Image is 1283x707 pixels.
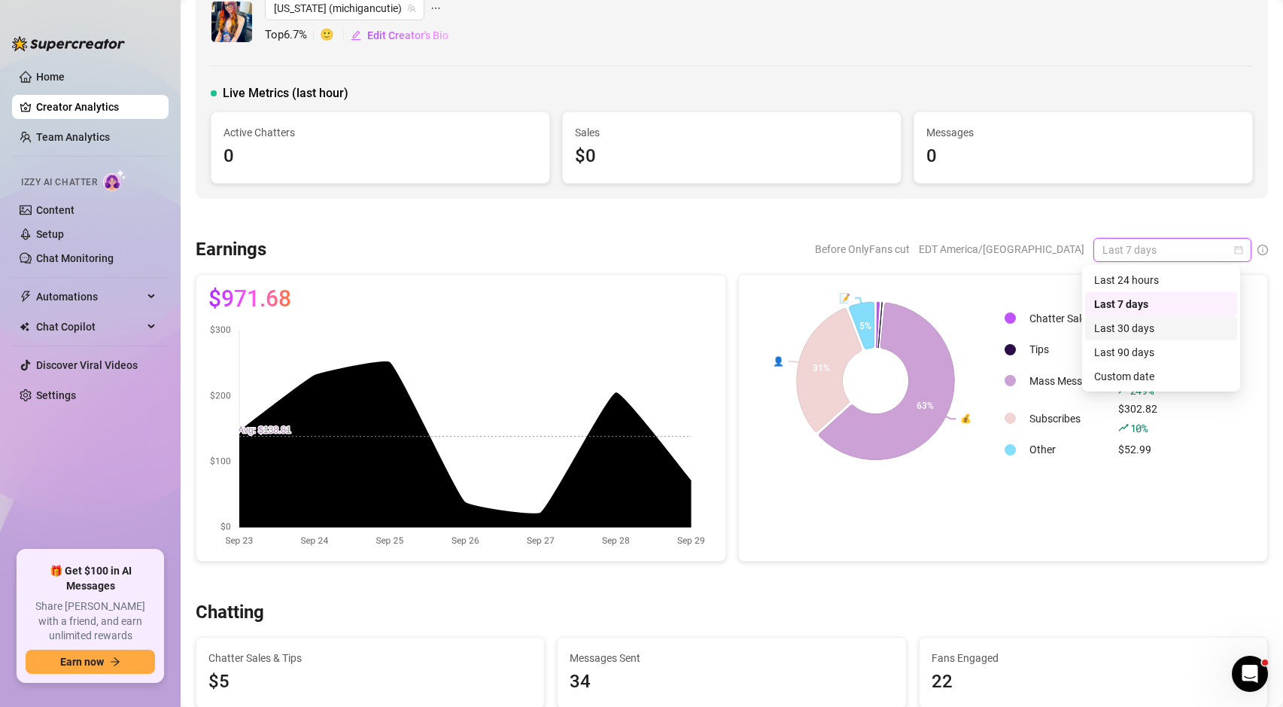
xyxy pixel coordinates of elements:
div: Custom date [1085,364,1237,389]
span: $5 [208,668,532,696]
span: $971.68 [208,287,291,311]
span: Live Metrics (last hour) [223,84,348,102]
div: Last 24 hours [1094,272,1228,288]
text: 👤 [772,355,783,367]
span: Chat Copilot [36,315,143,339]
div: Last 7 days [1085,292,1237,316]
div: 34 [570,668,893,696]
a: Discover Viral Videos [36,359,138,371]
h3: Earnings [196,238,266,262]
div: 22 [932,668,1255,696]
div: Last 24 hours [1085,268,1237,292]
img: Chat Copilot [20,322,29,332]
td: Chatter Sales [1023,300,1111,337]
div: 0 [223,142,537,171]
div: Last 30 days [1094,320,1228,337]
span: 🙂 [320,26,350,44]
text: 💰 [960,413,971,424]
text: 📝 [839,292,850,303]
span: Earn now [60,656,104,668]
span: rise [1118,422,1129,433]
span: Last 7 days [1102,239,1242,261]
td: Mass Messages [1023,363,1111,399]
div: 0 [926,142,1240,171]
div: Last 30 days [1085,316,1237,340]
span: calendar [1234,245,1243,254]
span: Izzy AI Chatter [21,175,97,190]
h3: Chatting [196,601,264,625]
span: Messages [926,124,1240,141]
span: arrow-right [110,657,120,667]
span: Share [PERSON_NAME] with a friend, and earn unlimited rewards [26,599,155,644]
span: info-circle [1257,245,1268,255]
span: 10 % [1130,421,1148,435]
span: Sales [575,124,889,141]
a: Creator Analytics [36,95,157,119]
a: Chat Monitoring [36,252,114,264]
div: $302.82 [1118,401,1157,437]
div: Last 7 days [1094,296,1228,312]
span: Fans Engaged [932,650,1255,666]
td: Subscribes [1023,401,1111,437]
span: team [407,4,416,13]
span: thunderbolt [20,291,32,303]
span: Top 6.7 % [265,26,320,44]
span: 249 % [1130,383,1154,398]
button: Earn nowarrow-right [26,650,155,674]
span: EDT America/[GEOGRAPHIC_DATA] [919,238,1084,261]
button: Edit Creator's Bio [350,23,449,47]
span: Edit Creator's Bio [367,29,448,41]
span: Before OnlyFans cut [815,238,910,261]
span: edit [351,30,361,41]
a: Settings [36,389,76,401]
span: Active Chatters [223,124,537,141]
a: Home [36,71,65,83]
div: Last 90 days [1085,340,1237,364]
td: Other [1023,438,1111,462]
a: Setup [36,228,64,240]
a: Content [36,204,74,216]
div: $52.99 [1118,441,1157,458]
div: Last 90 days [1094,344,1228,361]
img: Michigan [211,2,252,42]
div: $0 [575,142,889,171]
a: Team Analytics [36,131,110,143]
span: Automations [36,285,143,309]
span: Chatter Sales & Tips [208,650,532,666]
span: 🎁 Get $100 in AI Messages [26,564,155,593]
iframe: Intercom live chat [1232,656,1268,692]
td: Tips [1023,338,1111,361]
img: AI Chatter [103,169,126,191]
div: Custom date [1094,368,1228,385]
span: Messages Sent [570,650,893,666]
img: logo-BBDzfeDw.svg [12,36,125,51]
